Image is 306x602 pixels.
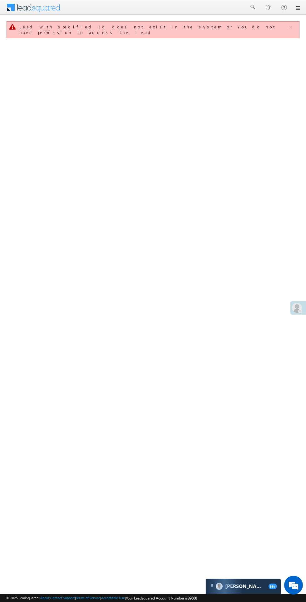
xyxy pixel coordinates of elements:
span: Carter [225,583,265,589]
span: © 2025 LeadSquared | | | | | [6,595,197,601]
span: Your Leadsquared Account Number is [126,596,197,600]
div: Lead with specified Id does not exist in the system or You do not have permission to access the lead [19,24,288,35]
a: Contact Support [50,596,75,600]
div: carter-dragCarter[PERSON_NAME]99+ [205,579,281,594]
a: Terms of Service [76,596,100,600]
a: Acceptable Use [101,596,125,600]
img: Carter [216,583,223,590]
a: About [40,596,49,600]
span: 39660 [188,596,197,600]
img: carter-drag [210,583,215,588]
